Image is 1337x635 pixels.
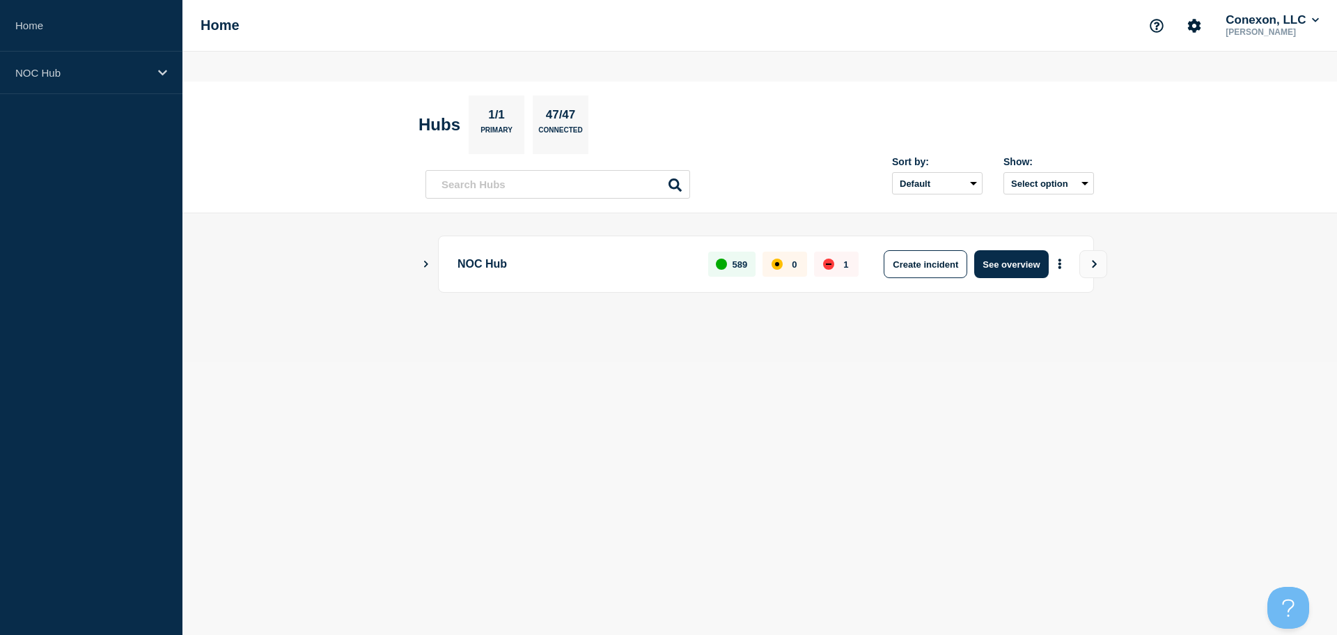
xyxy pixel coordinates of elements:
button: Support [1142,11,1171,40]
div: Show: [1003,156,1094,167]
select: Sort by [892,172,983,194]
button: Show Connected Hubs [423,259,430,270]
button: View [1079,250,1107,278]
input: Search Hubs [425,170,690,199]
p: NOC Hub [458,250,692,278]
p: 1 [843,259,848,270]
div: down [823,259,834,270]
button: More actions [1051,252,1069,277]
p: Connected [538,126,582,141]
h1: Home [201,17,240,33]
button: Account settings [1180,11,1209,40]
button: Conexon, LLC [1223,13,1322,27]
button: Create incident [884,250,967,278]
div: up [716,259,727,270]
h2: Hubs [419,115,460,135]
iframe: Help Scout Beacon - Open [1267,587,1309,629]
p: 1/1 [483,108,510,126]
p: 0 [792,259,797,270]
p: 589 [733,259,748,270]
div: Sort by: [892,156,983,167]
p: Primary [480,126,513,141]
p: NOC Hub [15,67,149,79]
p: [PERSON_NAME] [1223,27,1322,37]
button: Select option [1003,172,1094,194]
p: 47/47 [540,108,581,126]
button: See overview [974,250,1048,278]
div: affected [772,259,783,270]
